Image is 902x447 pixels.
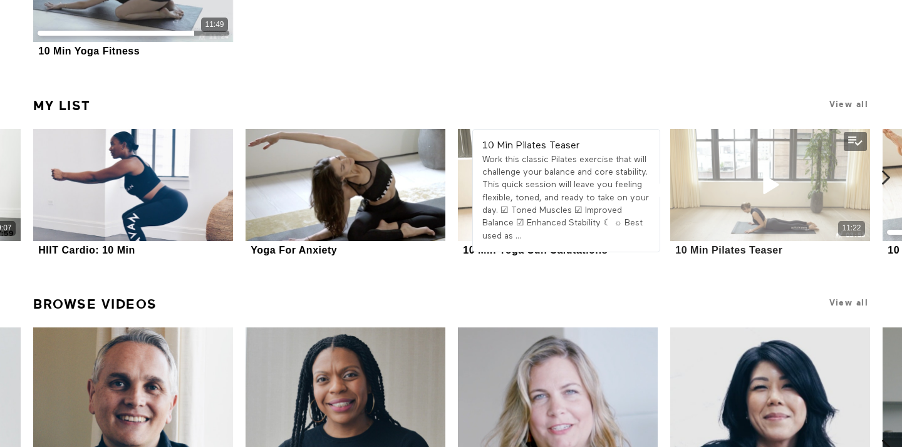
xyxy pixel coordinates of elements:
div: HIIT Cardio: 10 Min [38,244,135,256]
a: View all [829,298,868,307]
div: Work this classic Pilates exercise that will challenge your balance and core stability. This quic... [482,153,650,242]
a: View all [829,100,868,109]
div: 11:22 [842,223,861,234]
button: Remove from my list [844,132,867,151]
div: 11:49 [205,19,224,30]
div: Yoga For Anxiety [251,244,337,256]
div: 10 Min Yoga Fitness [38,45,140,57]
strong: 10 Min Pilates Teaser [482,141,579,151]
div: 10 Min Pilates Teaser [675,244,782,256]
a: 10 Min Pilates Teaser11:2210 Min Pilates Teaser [670,129,870,258]
a: 10 Min Yoga Sun Salutations08:5010 Min Yoga Sun Salutations [458,129,658,258]
a: My list [33,93,91,119]
a: Browse Videos [33,291,157,317]
div: 10 Min Yoga Sun Salutations [463,244,608,256]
